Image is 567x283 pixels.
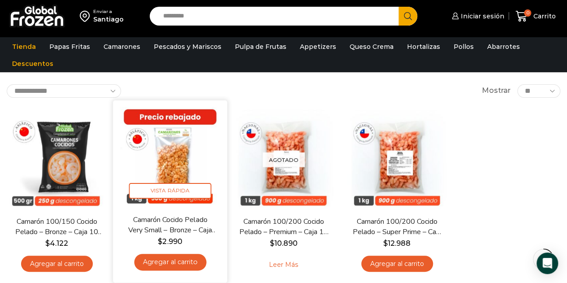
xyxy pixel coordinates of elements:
[93,15,124,24] div: Santiago
[270,239,274,248] span: $
[238,217,329,237] a: Camarón 100/200 Cocido Pelado – Premium – Caja 10 kg
[398,7,417,26] button: Search button
[537,253,558,274] div: Open Intercom Messenger
[149,38,226,55] a: Pescados y Mariscos
[80,9,93,24] img: address-field-icon.svg
[459,12,504,21] span: Iniciar sesión
[403,38,445,55] a: Hortalizas
[158,237,162,245] span: $
[295,38,341,55] a: Appetizers
[483,38,524,55] a: Abarrotes
[8,55,58,72] a: Descuentos
[482,86,511,96] span: Mostrar
[230,38,291,55] a: Pulpa de Frutas
[99,38,145,55] a: Camarones
[524,9,531,17] span: 0
[352,217,442,237] a: Camarón 100/200 Cocido Pelado – Super Prime – Caja 10 kg
[134,254,206,270] a: Agregar al carrito: “Camarón Cocido Pelado Very Small - Bronze - Caja 10 kg”
[450,7,504,25] a: Iniciar sesión
[45,239,68,248] bdi: 4.122
[513,6,558,27] a: 0 Carrito
[255,256,312,274] a: Leé más sobre “Camarón 100/200 Cocido Pelado - Premium - Caja 10 kg”
[449,38,478,55] a: Pollos
[383,239,388,248] span: $
[45,239,50,248] span: $
[125,214,215,235] a: Camarón Cocido Pelado Very Small – Bronze – Caja 10 kg
[7,84,121,98] select: Pedido de la tienda
[531,12,556,21] span: Carrito
[263,152,305,167] p: Agotado
[129,183,212,199] span: Vista Rápida
[21,256,93,272] a: Agregar al carrito: “Camarón 100/150 Cocido Pelado - Bronze - Caja 10 kg”
[361,256,433,272] a: Agregar al carrito: “Camarón 100/200 Cocido Pelado - Super Prime - Caja 10 kg”
[12,217,102,237] a: Camarón 100/150 Cocido Pelado – Bronze – Caja 10 kg
[93,9,124,15] div: Enviar a
[45,38,95,55] a: Papas Fritas
[345,38,398,55] a: Queso Crema
[270,239,298,248] bdi: 10.890
[8,38,40,55] a: Tienda
[158,237,182,245] bdi: 2.990
[383,239,411,248] bdi: 12.988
